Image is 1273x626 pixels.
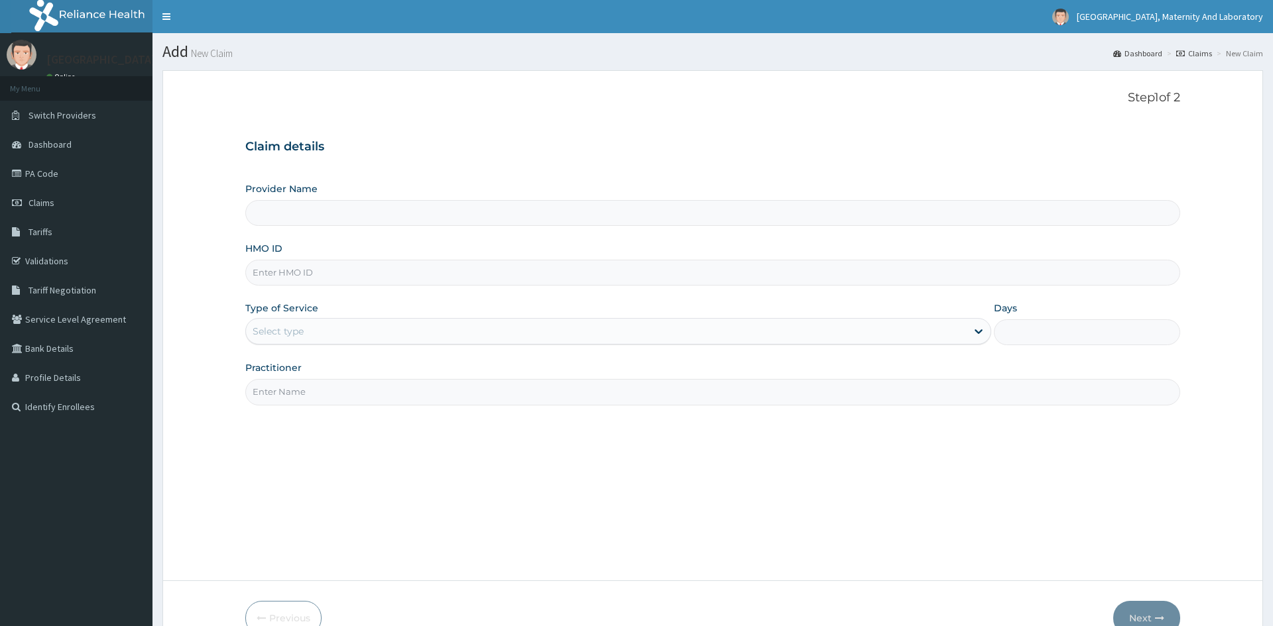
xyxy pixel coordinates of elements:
span: Switch Providers [29,109,96,121]
span: Dashboard [29,138,72,150]
h3: Claim details [245,140,1180,154]
label: Practitioner [245,361,302,374]
p: Step 1 of 2 [245,91,1180,105]
label: Type of Service [245,301,318,315]
li: New Claim [1213,48,1263,59]
span: Tariff Negotiation [29,284,96,296]
input: Enter HMO ID [245,260,1180,286]
h1: Add [162,43,1263,60]
a: Online [46,72,78,81]
img: User Image [1052,9,1069,25]
img: User Image [7,40,36,70]
span: [GEOGRAPHIC_DATA], Maternity And Laboratory [1077,11,1263,23]
label: HMO ID [245,242,282,255]
div: Select type [253,325,304,338]
span: Claims [29,197,54,209]
label: Provider Name [245,182,318,195]
a: Claims [1176,48,1212,59]
label: Days [994,301,1017,315]
small: New Claim [188,48,233,58]
a: Dashboard [1113,48,1162,59]
p: [GEOGRAPHIC_DATA], Maternity And Laboratory [46,54,294,66]
input: Enter Name [245,379,1180,405]
span: Tariffs [29,226,52,238]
